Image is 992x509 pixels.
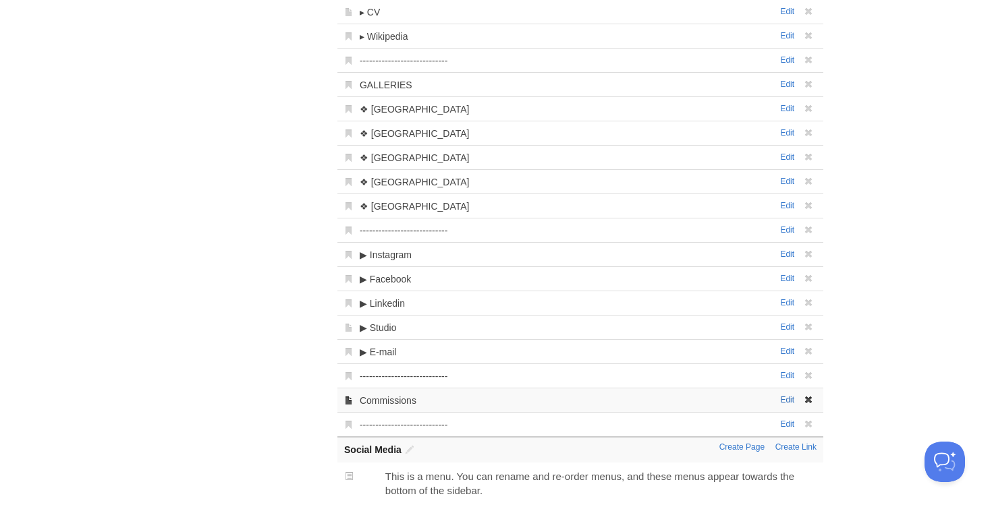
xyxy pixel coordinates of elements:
[360,225,448,236] a: ----------------------------
[780,419,794,429] a: Edit
[360,371,448,382] a: ----------------------------
[780,322,794,332] a: Edit
[780,128,794,138] a: Edit
[780,249,794,259] a: Edit
[780,152,794,162] a: Edit
[360,201,470,212] a: ❖ [GEOGRAPHIC_DATA]
[360,298,405,309] a: ▶︎ Linkedin
[780,7,794,16] a: Edit
[780,395,794,405] a: Edit
[780,31,794,40] a: Edit
[360,347,397,357] a: ▶︎ E-mail
[780,104,794,113] a: Edit
[780,371,794,380] a: Edit
[360,419,448,430] a: ----------------------------
[360,7,380,18] a: ▸ CV
[780,274,794,283] a: Edit
[360,80,412,90] a: GALLERIES
[719,442,765,452] a: Create Page
[780,298,794,307] a: Edit
[780,177,794,186] a: Edit
[360,128,470,139] a: ❖ [GEOGRAPHIC_DATA]
[780,347,794,356] a: Edit
[344,444,817,455] h3: Social Media
[385,469,817,498] p: This is a menu. You can rename and re-order menus, and these menus appear towards the bottom of t...
[780,225,794,235] a: Edit
[780,55,794,65] a: Edit
[360,322,397,333] a: ▶︎ Studio
[360,177,470,187] a: ❖ [GEOGRAPHIC_DATA]
[360,249,412,260] a: ▶︎ Instagram
[780,80,794,89] a: Edit
[360,152,470,163] a: ❖ [GEOGRAPHIC_DATA]
[360,274,411,285] a: ▶︎ Facebook
[360,104,470,115] a: ❖ [GEOGRAPHIC_DATA]
[925,442,965,482] iframe: Help Scout Beacon - Open
[780,201,794,210] a: Edit
[360,31,408,42] a: ▸ Wikipedia
[360,55,448,66] a: ----------------------------
[775,442,817,452] a: Create Link
[360,395,416,406] a: Commissions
